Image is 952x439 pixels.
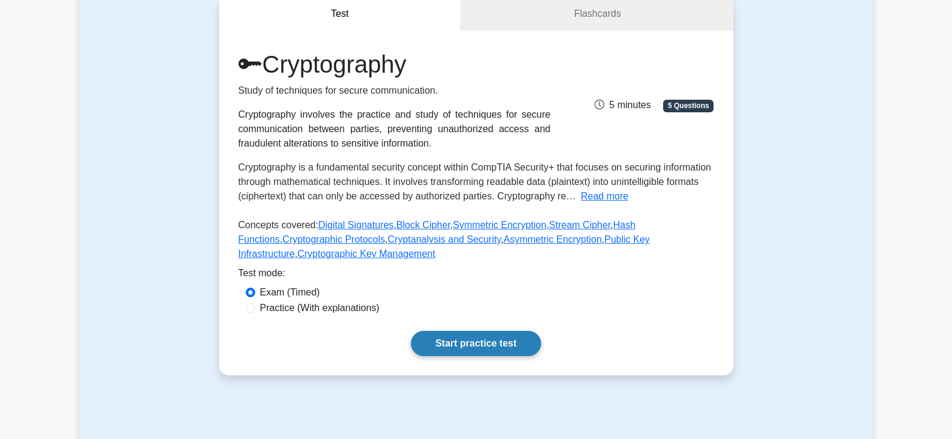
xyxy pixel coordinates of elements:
a: Cryptanalysis and Security [388,234,501,244]
a: Asymmetric Encryption [503,234,602,244]
label: Practice (With explanations) [260,301,380,315]
a: Block Cipher [396,220,450,230]
div: Test mode: [238,266,714,285]
a: Stream Cipher [549,220,610,230]
a: Start practice test [411,331,541,356]
span: 5 Questions [663,100,714,112]
span: 5 minutes [595,100,650,110]
a: Cryptographic Key Management [297,249,435,259]
button: Read more [581,189,628,204]
p: Concepts covered: , , , , , , , , , [238,218,714,266]
div: Cryptography involves the practice and study of techniques for secure communication between parti... [238,107,551,151]
p: Study of techniques for secure communication. [238,83,551,98]
a: Symmetric Encryption [453,220,547,230]
span: Cryptography is a fundamental security concept within CompTIA Security+ that focuses on securing ... [238,162,712,201]
label: Exam (Timed) [260,285,320,300]
h1: Cryptography [238,50,551,79]
a: Cryptographic Protocols [282,234,385,244]
a: Digital Signatures [318,220,393,230]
